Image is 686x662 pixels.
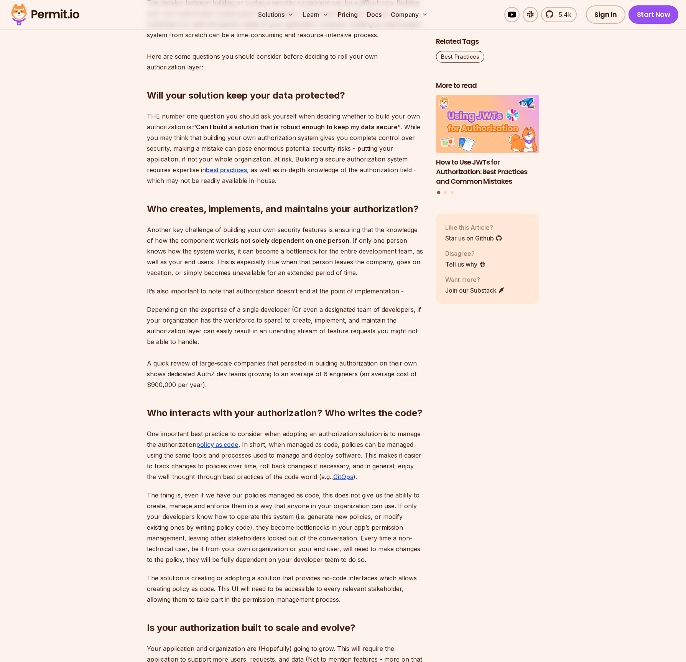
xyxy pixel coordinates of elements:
a: Sign In [586,5,625,24]
button: Solutions [255,7,297,22]
button: Go to slide 1 [437,191,441,194]
h2: Related Tags [436,37,540,46]
h2: More to read [436,81,540,91]
button: Company [388,7,431,22]
p: Depending on the expertise of a single developer (Or even a designated team of developers, if you... [147,304,424,390]
a: Best Practices [436,51,484,63]
strong: “Can I build a solution that is robust enough to keep my data secure” [193,123,401,131]
h2: Will your solution keep your data protected? [147,59,424,102]
a: How to Use JWTs for Authorization: Best Practices and Common MistakesHow to Use JWTs for Authoriz... [436,95,540,186]
a: policy as code [196,441,239,448]
a: Join our Substack [445,286,505,295]
p: Disagree? [445,249,486,258]
p: Want more? [445,275,505,284]
p: Another key challenge of building your own security features is ensuring that the knowledge of ho... [147,224,424,278]
a: Star us on Github [445,234,502,243]
p: The solution is creating or adopting a solution that provides no-code interfaces which allows cre... [147,573,424,605]
p: THE number one question you should ask yourself when deciding whether to build your own authoriza... [147,111,424,186]
button: Learn [300,7,332,22]
button: Go to slide 2 [444,191,447,194]
img: How to Use JWTs for Authorization: Best Practices and Common Mistakes [436,95,540,153]
a: best practices [206,166,247,174]
button: Go to slide 3 [451,191,454,194]
p: It’s also important to note that authorization doesn’t end at the point of implementation - [147,286,424,296]
a: Docs [364,7,385,22]
h2: Who creates, implements, and maintains your authorization? [147,172,424,215]
p: The thing is, even if we have our policies managed as code, this does not give us the ability to ... [147,490,424,565]
a: Tell us why [445,260,486,269]
img: Permit logo [8,2,83,28]
a: Start Now [628,5,679,24]
a: GitOps [333,473,353,481]
a: Pricing [335,7,361,22]
h2: Is your authorization built to scale and evolve? [147,591,424,634]
h2: Who interacts with your authorization? Who writes the code? [147,376,424,419]
p: Like this Article? [445,223,502,232]
div: Posts [436,95,540,196]
span: 5.4k [554,10,571,19]
p: One important best practice to consider when adopting an authorization solution is to manage the ... [147,428,424,482]
h3: How to Use JWTs for Authorization: Best Practices and Common Mistakes [436,158,540,186]
a: 5.4k [541,7,577,22]
li: 1 of 3 [436,95,540,186]
strong: is not solely dependent on one person [234,237,349,244]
